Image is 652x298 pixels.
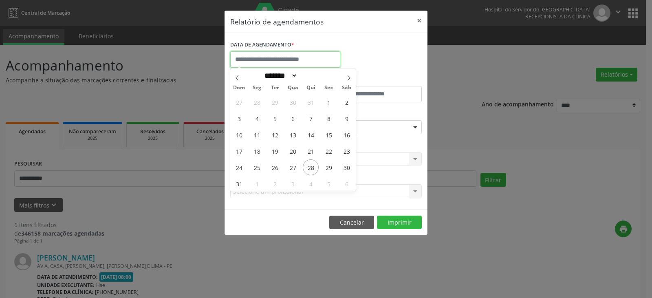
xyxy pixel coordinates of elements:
[321,127,337,143] span: Agosto 15, 2025
[284,85,302,91] span: Qua
[231,176,247,192] span: Agosto 31, 2025
[231,159,247,175] span: Agosto 24, 2025
[249,176,265,192] span: Setembro 1, 2025
[329,216,374,230] button: Cancelar
[267,143,283,159] span: Agosto 19, 2025
[339,127,355,143] span: Agosto 16, 2025
[377,216,422,230] button: Imprimir
[303,110,319,126] span: Agosto 7, 2025
[248,85,266,91] span: Seg
[302,85,320,91] span: Qui
[338,85,356,91] span: Sáb
[267,127,283,143] span: Agosto 12, 2025
[231,110,247,126] span: Agosto 3, 2025
[267,159,283,175] span: Agosto 26, 2025
[321,143,337,159] span: Agosto 22, 2025
[285,159,301,175] span: Agosto 27, 2025
[267,176,283,192] span: Setembro 2, 2025
[285,127,301,143] span: Agosto 13, 2025
[267,110,283,126] span: Agosto 5, 2025
[339,159,355,175] span: Agosto 30, 2025
[230,16,324,27] h5: Relatório de agendamentos
[297,71,324,80] input: Year
[321,110,337,126] span: Agosto 8, 2025
[285,143,301,159] span: Agosto 20, 2025
[320,85,338,91] span: Sex
[303,127,319,143] span: Agosto 14, 2025
[285,176,301,192] span: Setembro 3, 2025
[321,159,337,175] span: Agosto 29, 2025
[231,94,247,110] span: Julho 27, 2025
[303,94,319,110] span: Julho 31, 2025
[303,159,319,175] span: Agosto 28, 2025
[262,71,297,80] select: Month
[249,94,265,110] span: Julho 28, 2025
[339,94,355,110] span: Agosto 2, 2025
[231,127,247,143] span: Agosto 10, 2025
[321,176,337,192] span: Setembro 5, 2025
[230,39,294,51] label: DATA DE AGENDAMENTO
[249,143,265,159] span: Agosto 18, 2025
[249,127,265,143] span: Agosto 11, 2025
[339,176,355,192] span: Setembro 6, 2025
[230,85,248,91] span: Dom
[266,85,284,91] span: Ter
[249,110,265,126] span: Agosto 4, 2025
[285,110,301,126] span: Agosto 6, 2025
[339,110,355,126] span: Agosto 9, 2025
[321,94,337,110] span: Agosto 1, 2025
[339,143,355,159] span: Agosto 23, 2025
[303,143,319,159] span: Agosto 21, 2025
[328,73,422,86] label: ATÉ
[249,159,265,175] span: Agosto 25, 2025
[285,94,301,110] span: Julho 30, 2025
[231,143,247,159] span: Agosto 17, 2025
[303,176,319,192] span: Setembro 4, 2025
[411,11,427,31] button: Close
[267,94,283,110] span: Julho 29, 2025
